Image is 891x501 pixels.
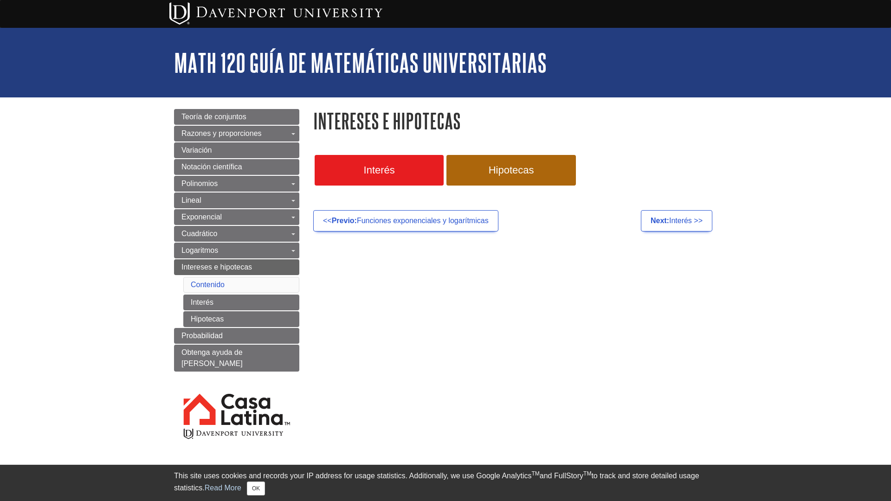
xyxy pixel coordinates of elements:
span: Probabilidad [181,332,223,340]
a: Teoría de conjuntos [174,109,299,125]
span: Polinomios [181,180,218,187]
img: Davenport University [169,2,382,25]
a: Probabilidad [174,328,299,344]
button: Close [247,482,265,495]
sup: TM [531,470,539,477]
a: Contenido [191,281,225,289]
strong: Previo: [332,217,357,225]
span: Obtenga ayuda de [PERSON_NAME] [181,348,243,367]
a: Logaritmos [174,243,299,258]
sup: TM [583,470,591,477]
span: Hipotecas [453,164,568,176]
a: Exponencial [174,209,299,225]
a: Interés [315,155,444,186]
a: Lineal [174,193,299,208]
span: Variación [181,146,212,154]
a: Obtenga ayuda de [PERSON_NAME] [174,345,299,372]
span: Cuadrático [181,230,217,238]
a: MATH 120 Guía de matemáticas universitarias [174,48,547,77]
a: Razones y proporciones [174,126,299,141]
div: Guide Page Menu [174,109,299,456]
span: Lineal [181,196,201,204]
a: Hipotecas [183,311,299,327]
a: Polinomios [174,176,299,192]
span: Intereses e hipotecas [181,263,252,271]
span: Notación científica [181,163,242,171]
a: Read More [205,484,241,492]
a: Hipotecas [446,155,575,186]
span: Teoría de conjuntos [181,113,246,121]
a: Variación [174,142,299,158]
a: Next:Interés >> [641,210,712,231]
span: Logaritmos [181,246,218,254]
span: Razones y proporciones [181,129,262,137]
a: Intereses e hipotecas [174,259,299,275]
a: Notación científica [174,159,299,175]
h1: Intereses e hipotecas [313,109,717,133]
strong: Next: [651,217,669,225]
div: This site uses cookies and records your IP address for usage statistics. Additionally, we use Goo... [174,470,717,495]
span: Exponencial [181,213,222,221]
a: <<Previo:Funciones exponenciales y logarítmicas [313,210,498,231]
a: Cuadrático [174,226,299,242]
span: Interés [322,164,437,176]
a: Interés [183,295,299,310]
